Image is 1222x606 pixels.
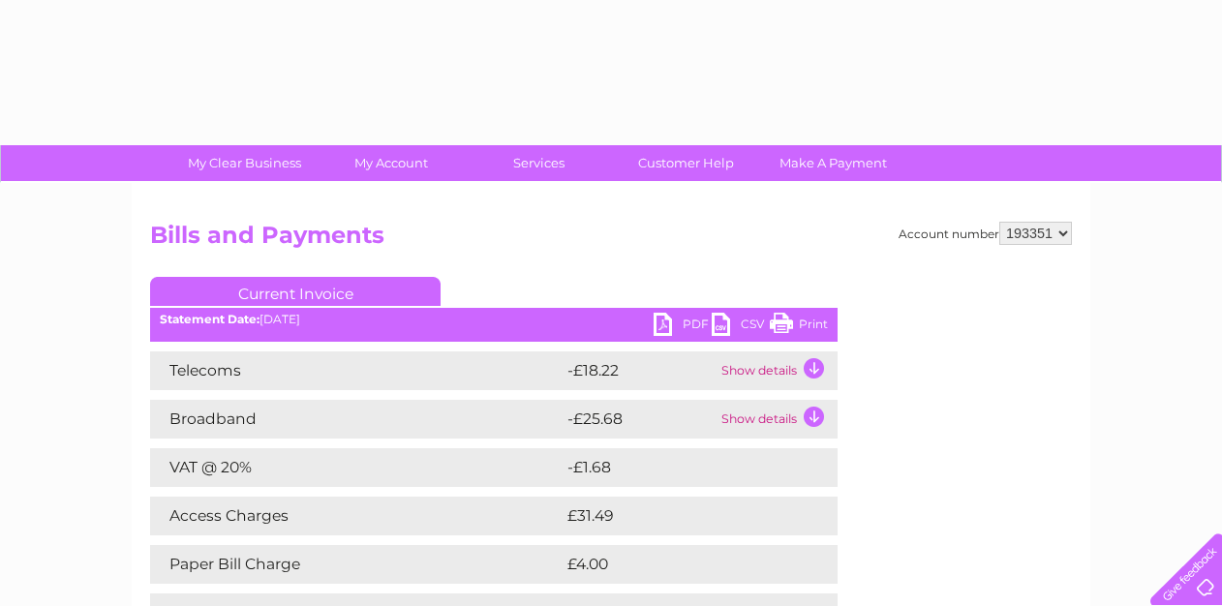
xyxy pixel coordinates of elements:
td: VAT @ 20% [150,448,563,487]
td: Paper Bill Charge [150,545,563,584]
a: Services [459,145,619,181]
td: Telecoms [150,351,563,390]
h2: Bills and Payments [150,222,1072,258]
td: -£25.68 [563,400,717,439]
a: Print [770,313,828,341]
div: Account number [899,222,1072,245]
a: Current Invoice [150,277,441,306]
td: -£1.68 [563,448,795,487]
td: Broadband [150,400,563,439]
td: Show details [717,400,838,439]
td: £31.49 [563,497,797,535]
td: £4.00 [563,545,793,584]
td: Show details [717,351,838,390]
a: Customer Help [606,145,766,181]
a: CSV [712,313,770,341]
b: Statement Date: [160,312,260,326]
div: [DATE] [150,313,838,326]
td: -£18.22 [563,351,717,390]
a: My Account [312,145,472,181]
a: My Clear Business [165,145,324,181]
a: Make A Payment [753,145,913,181]
a: PDF [654,313,712,341]
td: Access Charges [150,497,563,535]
